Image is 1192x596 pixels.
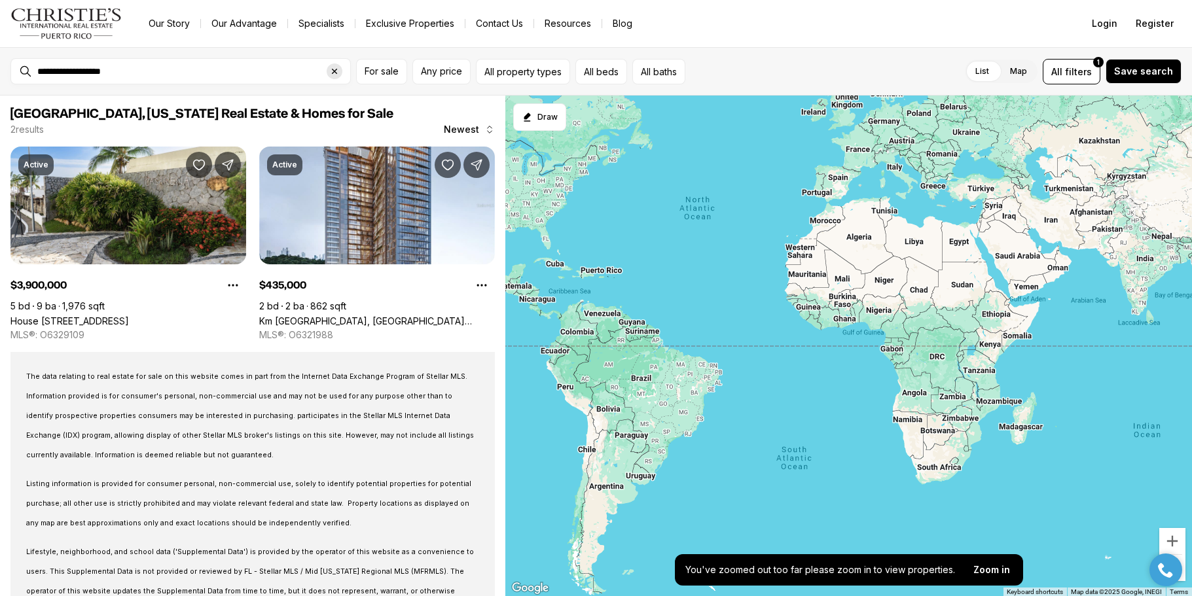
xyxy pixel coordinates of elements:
span: Listing information is provided for consumer personal, non-commercial use, solely to identify pot... [26,480,471,527]
button: All baths [632,59,685,84]
span: Map data ©2025 Google, INEGI [1071,588,1162,595]
button: For sale [356,59,407,84]
a: Blog [602,14,643,33]
span: Newest [444,124,479,135]
button: Any price [412,59,471,84]
p: You've zoomed out too far please zoom in to view properties. [685,565,955,575]
span: Any price [421,66,462,77]
button: Save search [1106,59,1182,84]
button: Property options [220,272,246,298]
span: For sale [365,66,399,77]
p: Active [272,160,297,170]
span: 1 [1097,57,1100,67]
button: Share Property [215,152,241,178]
a: Our Advantage [201,14,287,33]
button: Newest [436,116,503,143]
span: Login [1092,18,1117,29]
a: Exclusive Properties [355,14,465,33]
p: Active [24,160,48,170]
button: Share Property [463,152,490,178]
button: Login [1084,10,1125,37]
a: Resources [534,14,602,33]
button: Clear search input [327,59,350,84]
button: Property options [469,272,495,298]
img: logo [10,8,122,39]
button: Zoom in [966,557,1018,583]
button: Start drawing [513,103,566,131]
span: Register [1136,18,1174,29]
a: House No. 6 CALLE VIENTOS ALISIOS, ACAPULCO OC [10,315,129,326]
a: Km 6 Camino VERACRUZ #2305, PLAYA BONITA OC [259,315,495,326]
button: Save Property: House No. 6 CALLE VIENTOS ALISIOS [186,152,212,178]
span: filters [1065,65,1092,79]
a: Our Story [138,14,200,33]
button: All property types [476,59,570,84]
button: All beds [575,59,627,84]
button: Zoom in [1159,528,1185,554]
label: Map [1000,60,1038,83]
a: Specialists [288,14,355,33]
p: 2 results [10,124,44,135]
span: [GEOGRAPHIC_DATA], [US_STATE] Real Estate & Homes for Sale [10,107,393,120]
button: Contact Us [465,14,533,33]
label: List [965,60,1000,83]
p: Zoom in [973,565,1010,575]
span: The data relating to real estate for sale on this website comes in part from the Internet Data Ex... [26,372,474,459]
button: Allfilters1 [1043,59,1100,84]
button: Save Property: Km 6 Camino VERACRUZ #2305 [435,152,461,178]
span: Save search [1114,66,1173,77]
button: Register [1128,10,1182,37]
span: All [1051,65,1062,79]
